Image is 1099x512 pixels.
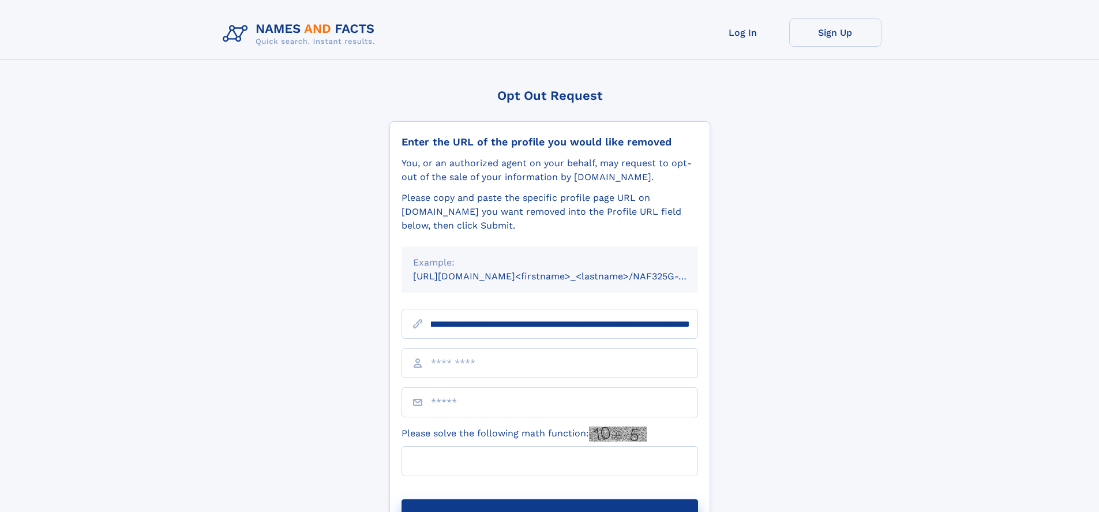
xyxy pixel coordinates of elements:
[413,256,687,270] div: Example:
[402,191,698,233] div: Please copy and paste the specific profile page URL on [DOMAIN_NAME] you want removed into the Pr...
[402,156,698,184] div: You, or an authorized agent on your behalf, may request to opt-out of the sale of your informatio...
[402,136,698,148] div: Enter the URL of the profile you would like removed
[413,271,720,282] small: [URL][DOMAIN_NAME]<firstname>_<lastname>/NAF325G-xxxxxxxx
[402,427,647,442] label: Please solve the following math function:
[218,18,384,50] img: Logo Names and Facts
[789,18,882,47] a: Sign Up
[389,88,710,103] div: Opt Out Request
[697,18,789,47] a: Log In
